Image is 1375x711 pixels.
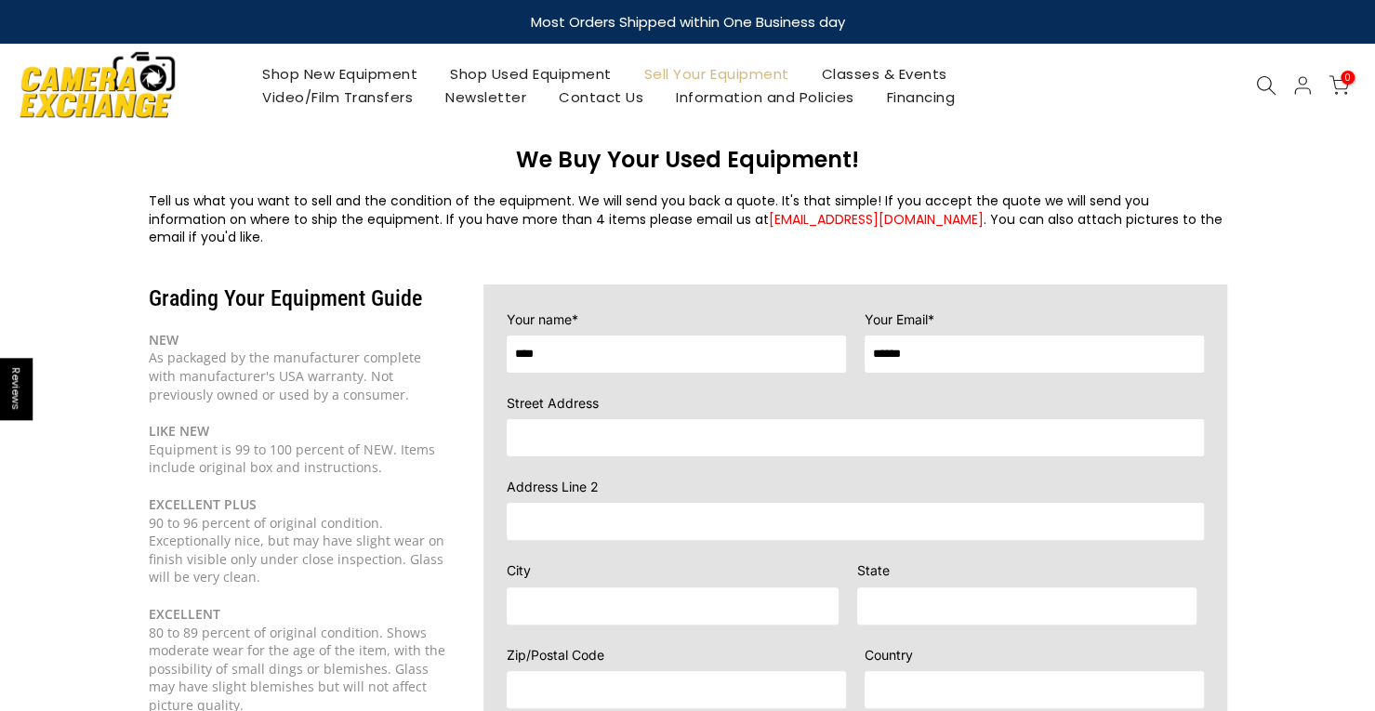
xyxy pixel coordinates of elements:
[769,210,984,229] a: [EMAIL_ADDRESS][DOMAIN_NAME]
[628,62,805,86] a: Sell Your Equipment
[149,192,1227,247] div: Tell us what you want to sell and the condition of the equipment. We will send you back a quote. ...
[857,562,890,578] span: State
[507,311,572,327] span: Your name
[149,605,220,623] b: EXCELLENT
[507,395,599,411] span: Street Address
[1341,71,1355,85] span: 0
[149,331,446,403] div: As packaged by the manufacturer complete with manufacturer's USA warranty. Not previously owned o...
[865,311,928,327] span: Your Email
[149,495,257,513] b: EXCELLENT PLUS
[660,86,870,109] a: Information and Policies
[149,422,209,440] b: LIKE NEW
[434,62,628,86] a: Shop Used Equipment
[149,422,446,477] div: Equipment is 99 to 100 percent of NEW. Items include original box and instructions.
[531,12,845,32] strong: Most Orders Shipped within One Business day
[246,86,430,109] a: Video/Film Transfers
[149,146,1227,174] h3: We Buy Your Used Equipment!
[865,647,913,663] span: Country
[507,647,604,663] span: Zip/Postal Code
[246,62,434,86] a: Shop New Equipment
[1329,75,1349,96] a: 0
[149,514,446,586] div: 90 to 96 percent of original condition. Exceptionally nice, but may have slight wear on finish vi...
[507,562,531,578] span: City
[870,86,972,109] a: Financing
[507,479,599,494] span: Address Line 2
[543,86,660,109] a: Contact Us
[805,62,963,86] a: Classes & Events
[149,331,178,349] b: NEW
[149,284,446,312] h3: Grading Your Equipment Guide
[430,86,543,109] a: Newsletter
